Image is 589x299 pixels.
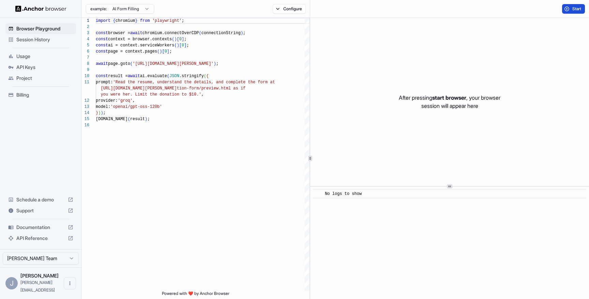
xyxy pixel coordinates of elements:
span: Project [16,75,73,82]
span: '[URL][DOMAIN_NAME][PERSON_NAME]' [133,61,214,66]
span: .stringify [179,74,204,79]
span: [ [162,49,164,54]
span: 0 [179,37,182,42]
p: After pressing , your browser session will appear here [399,94,500,110]
span: 0 [165,49,167,54]
span: Documentation [16,224,65,231]
span: API Reference [16,235,65,242]
span: ) [98,111,101,115]
span: ) [160,49,162,54]
div: 1 [82,18,89,24]
span: ] [167,49,169,54]
span: james@refibuy.ai [20,280,55,293]
span: ; [182,18,184,23]
span: 'groq' [118,98,133,103]
div: 12 [82,98,89,104]
div: 14 [82,110,89,116]
span: lete the form at [236,80,275,85]
span: Schedule a demo [16,196,65,203]
span: prompt: [96,80,113,85]
span: ; [243,31,245,35]
div: Documentation [5,222,76,233]
span: ] [182,37,184,42]
span: chromium.connectOverCDP [142,31,199,35]
span: await [128,74,140,79]
span: ; [147,117,150,122]
span: 'Read the resume, understand the details, and comp [113,80,236,85]
span: ( [128,117,130,122]
span: ai = context.serviceWorkers [108,43,174,48]
span: { [206,74,209,79]
span: ) [177,43,179,48]
span: [URL][DOMAIN_NAME][PERSON_NAME] [101,86,177,91]
div: Browser Playground [5,23,76,34]
button: Open menu [64,277,76,289]
span: const [96,74,108,79]
span: tion-form/preview.html as if [177,86,246,91]
span: chromium [116,18,135,23]
span: provider: [96,98,118,103]
span: ) [174,37,177,42]
span: ; [103,111,106,115]
span: const [96,49,108,54]
span: 'playwright' [152,18,182,23]
button: Configure [273,4,306,14]
span: Support [16,207,65,214]
span: ) [101,111,103,115]
span: await [96,61,108,66]
span: { [113,18,115,23]
span: 0 [182,43,184,48]
div: 2 [82,24,89,30]
div: 4 [82,36,89,42]
div: API Reference [5,233,76,244]
div: 11 [82,79,89,85]
span: ; [216,61,218,66]
span: , [133,98,135,103]
span: ) [145,117,147,122]
div: Session History [5,34,76,45]
div: 6 [82,48,89,55]
span: ( [130,61,133,66]
span: ai.evaluate [140,74,167,79]
span: ( [167,74,169,79]
div: API Keys [5,62,76,73]
div: Billing [5,89,76,100]
span: Session History [16,36,73,43]
div: 7 [82,55,89,61]
span: from [140,18,150,23]
img: Anchor Logo [15,5,66,12]
span: example: [90,6,107,12]
span: const [96,31,108,35]
span: , [201,92,204,97]
span: ( [174,43,177,48]
span: ) [214,61,216,66]
span: 'openai/gpt-oss-120b' [110,104,162,109]
span: } [135,18,137,23]
span: Browser Playground [16,25,73,32]
span: you were her. Limit the donation to $10.' [101,92,201,97]
span: ; [186,43,189,48]
span: ( [199,31,201,35]
span: result [130,117,145,122]
div: Schedule a demo [5,194,76,205]
span: ​ [316,190,320,197]
div: Project [5,73,76,84]
span: Billing [16,91,73,98]
div: 5 [82,42,89,48]
span: browser = [108,31,130,35]
span: connectionString [201,31,241,35]
span: ) [241,31,243,35]
span: ; [184,37,186,42]
span: [DOMAIN_NAME] [96,117,128,122]
span: context = browser.contexts [108,37,172,42]
span: ; [169,49,172,54]
span: ] [184,43,186,48]
div: 15 [82,116,89,122]
span: const [96,43,108,48]
div: 9 [82,67,89,73]
button: Start [562,4,585,14]
div: 8 [82,61,89,67]
span: ( [204,74,206,79]
span: JSON [169,74,179,79]
span: await [130,31,142,35]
